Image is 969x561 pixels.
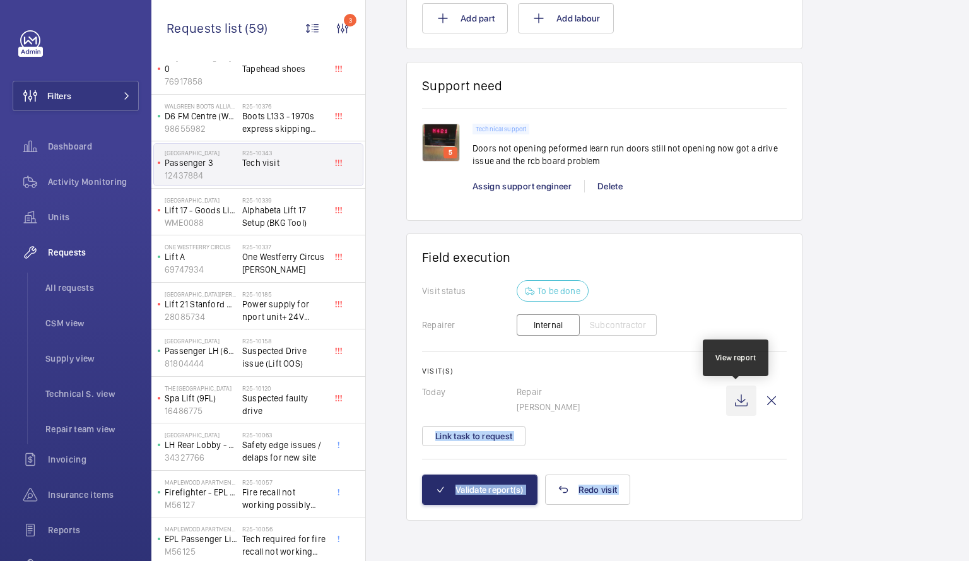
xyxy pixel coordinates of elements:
[48,488,139,501] span: Insurance items
[165,75,237,88] p: 76917858
[165,478,237,486] p: Maplewood Apartments - High Risk Building
[45,317,139,329] span: CSM view
[422,475,537,505] button: Validate report(s)
[422,3,508,33] button: Add part
[48,211,139,223] span: Units
[242,345,326,370] span: Suspected Drive issue (Lift OOS)
[242,102,326,110] h2: R25-10376
[165,290,237,298] p: [GEOGRAPHIC_DATA][PERSON_NAME]
[165,486,237,499] p: Firefighter - EPL Passenger Lift No 3
[579,314,657,336] button: Subcontractor
[242,290,326,298] h2: R25-10185
[165,545,237,558] p: M56125
[165,392,237,405] p: Spa Lift (9FL)
[242,439,326,464] span: Safety edge issues / delaps for new site
[48,246,139,259] span: Requests
[165,345,237,357] p: Passenger LH (6FLR)
[242,533,326,558] span: Tech required for fire recall not working need caddy or software
[165,110,237,122] p: D6 FM Centre (WBA04380) No 133
[165,196,237,204] p: [GEOGRAPHIC_DATA]
[165,102,237,110] p: Walgreen Boots Alliance
[165,310,237,323] p: 28085734
[242,196,326,204] h2: R25-10339
[165,169,237,182] p: 12437884
[48,453,139,466] span: Invoicing
[165,216,237,229] p: WME0088
[165,251,237,263] p: Lift A
[422,249,787,265] h1: Field execution
[165,499,237,511] p: M56127
[473,142,787,167] p: Doors not opening peformed learn run doors still not opening now got a drive issue and the rcb bo...
[242,110,326,135] span: Boots L133 - 1970s express skipping floors
[165,243,237,251] p: One Westferry Circus
[45,352,139,365] span: Supply view
[242,204,326,229] span: Alphabeta Lift 17 Setup (BKG Tool)
[165,439,237,451] p: LH Rear Lobby - CP70300 / SC35194
[48,524,139,536] span: Reports
[422,78,503,93] h1: Support need
[165,525,237,533] p: Maplewood Apartments - High Risk Building
[517,314,580,336] button: Internal
[517,401,726,413] p: [PERSON_NAME]
[165,451,237,464] p: 34327766
[242,251,326,276] span: One Westferry Circus [PERSON_NAME]
[47,90,71,102] span: Filters
[45,281,139,294] span: All requests
[242,486,326,511] span: Fire recall not working possibly software related
[13,81,139,111] button: Filters
[165,298,237,310] p: Lift 21 Stanford Wing
[242,525,326,533] h2: R25-10056
[165,122,237,135] p: 98655982
[242,156,326,169] span: Tech visit
[45,423,139,435] span: Repair team view
[715,352,756,363] div: View report
[48,140,139,153] span: Dashboard
[537,285,580,297] p: To be done
[165,431,237,439] p: [GEOGRAPHIC_DATA]
[242,62,326,75] span: Tapehead shoes
[473,181,572,191] span: Assign support engineer
[584,180,635,192] div: Delete
[48,175,139,188] span: Activity Monitoring
[242,478,326,486] h2: R25-10057
[476,127,526,131] p: Technical support
[242,149,326,156] h2: R25-10343
[165,204,237,216] p: Lift 17 - Goods Lift - Loading Bay
[165,62,237,75] p: 0
[165,156,237,169] p: Passenger 3
[422,426,526,446] button: Link task to request
[167,20,245,36] span: Requests list
[45,387,139,400] span: Technical S. view
[517,386,726,398] p: Repair
[422,367,787,375] h2: Visit(s)
[165,405,237,417] p: 16486775
[242,243,326,251] h2: R25-10337
[165,384,237,392] p: The [GEOGRAPHIC_DATA]
[165,357,237,370] p: 81804444
[165,533,237,545] p: EPL Passenger Lift No 1
[545,475,631,505] button: Redo visit
[422,124,460,162] img: 1753890083494-a7a48ae3-72f0-4418-85d2-00028c323920
[446,147,455,158] p: 5
[242,298,326,323] span: Power supply for nport unit+ 24V supply investigation
[242,384,326,392] h2: R25-10120
[165,337,237,345] p: [GEOGRAPHIC_DATA]
[165,149,237,156] p: [GEOGRAPHIC_DATA]
[242,392,326,417] span: Suspected faulty drive
[422,386,517,398] p: Today
[518,3,614,33] button: Add labour
[165,263,237,276] p: 69747934
[242,431,326,439] h2: R25-10063
[242,337,326,345] h2: R25-10158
